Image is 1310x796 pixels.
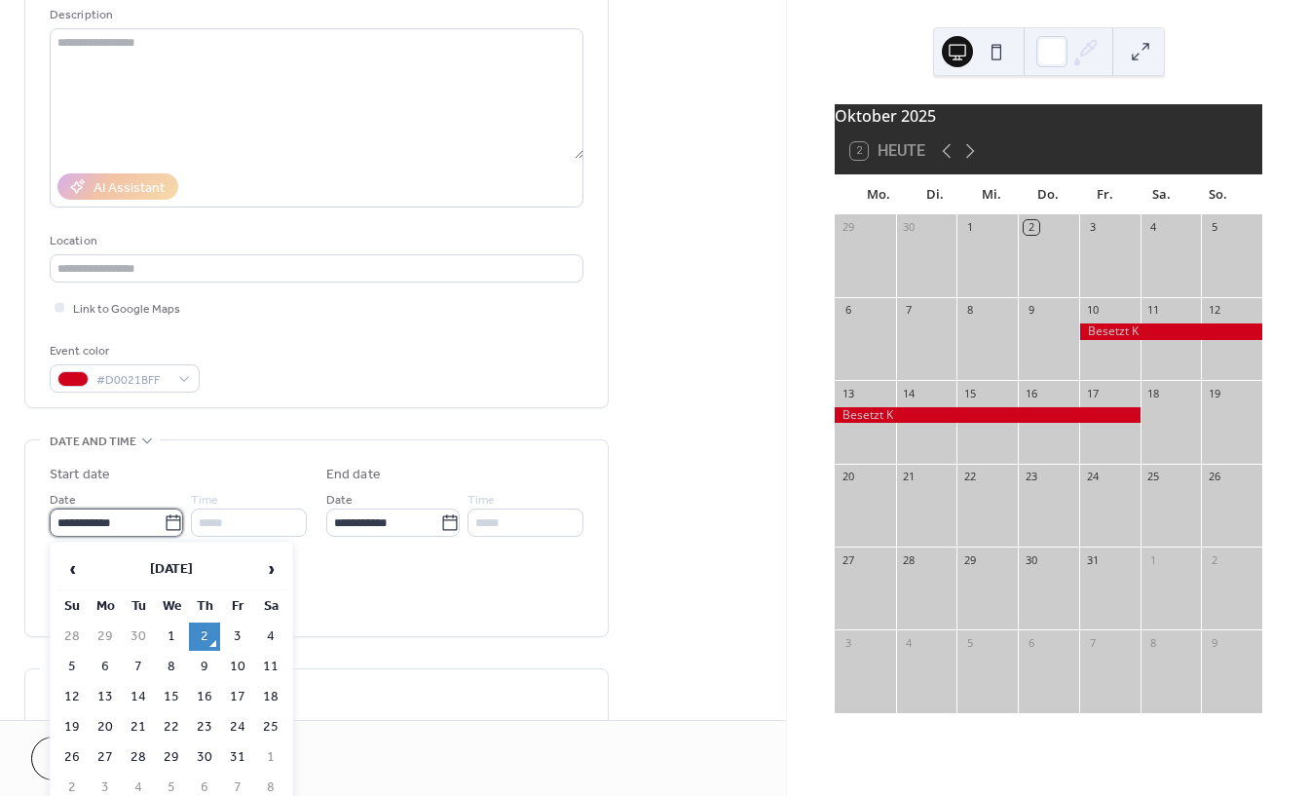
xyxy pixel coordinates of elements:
div: Do. [1020,175,1076,214]
div: 1 [962,220,977,235]
div: Mi. [963,175,1020,214]
div: 23 [1024,470,1038,484]
td: 18 [255,683,286,711]
td: 17 [222,683,253,711]
td: 7 [123,653,154,681]
div: Fr. [1077,175,1134,214]
span: Time [191,490,218,511]
div: 8 [962,303,977,318]
td: 26 [56,743,88,772]
div: 12 [1207,303,1221,318]
span: ‹ [57,550,87,588]
td: 14 [123,683,154,711]
td: 24 [222,713,253,741]
th: Th [189,592,220,621]
td: 16 [189,683,220,711]
div: End date [326,465,381,485]
span: #D0021BFF [96,370,168,391]
div: 30 [902,220,917,235]
div: 14 [902,386,917,400]
td: 10 [222,653,253,681]
div: 26 [1207,470,1221,484]
div: 15 [962,386,977,400]
span: Date [326,490,353,511]
span: Time [468,490,495,511]
div: 13 [841,386,855,400]
th: Tu [123,592,154,621]
div: Location [50,231,580,251]
td: 28 [56,623,88,651]
div: 3 [1085,220,1100,235]
td: 22 [156,713,187,741]
td: 3 [222,623,253,651]
div: 5 [1207,220,1221,235]
td: 28 [123,743,154,772]
div: 6 [1024,635,1038,650]
th: Sa [255,592,286,621]
td: 11 [255,653,286,681]
div: Besetzt K [835,407,1141,424]
div: 18 [1146,386,1161,400]
div: 11 [1146,303,1161,318]
td: 5 [56,653,88,681]
div: 7 [1085,635,1100,650]
div: 17 [1085,386,1100,400]
td: 19 [56,713,88,741]
div: 8 [1146,635,1161,650]
div: 9 [1207,635,1221,650]
th: We [156,592,187,621]
td: 21 [123,713,154,741]
div: 22 [962,470,977,484]
span: › [256,550,285,588]
td: 2 [189,623,220,651]
div: 27 [841,552,855,567]
div: 29 [841,220,855,235]
td: 31 [222,743,253,772]
td: 1 [255,743,286,772]
div: 20 [841,470,855,484]
td: 30 [189,743,220,772]
td: 20 [90,713,121,741]
div: 28 [902,552,917,567]
th: Mo [90,592,121,621]
div: Description [50,5,580,25]
td: 29 [90,623,121,651]
div: 7 [902,303,917,318]
div: So. [1190,175,1247,214]
td: 6 [90,653,121,681]
td: 4 [255,623,286,651]
div: 3 [841,635,855,650]
div: Event color [50,341,196,361]
div: Sa. [1134,175,1190,214]
td: 1 [156,623,187,651]
div: 19 [1207,386,1221,400]
div: 6 [841,303,855,318]
button: Cancel [31,737,151,780]
div: 30 [1024,552,1038,567]
div: Start date [50,465,110,485]
div: Oktober 2025 [835,104,1262,128]
th: [DATE] [90,549,253,590]
td: 25 [255,713,286,741]
span: Link to Google Maps [73,299,180,320]
div: 10 [1085,303,1100,318]
div: 24 [1085,470,1100,484]
div: 1 [1146,552,1161,567]
td: 30 [123,623,154,651]
span: Date [50,490,76,511]
div: Besetzt K [1079,323,1262,340]
div: 25 [1146,470,1161,484]
div: Di. [907,175,963,214]
div: 21 [902,470,917,484]
div: 29 [962,552,977,567]
div: 31 [1085,552,1100,567]
div: 4 [1146,220,1161,235]
div: Mo. [850,175,907,214]
span: Date and time [50,432,136,452]
td: 23 [189,713,220,741]
div: 2 [1207,552,1221,567]
div: 4 [902,635,917,650]
th: Su [56,592,88,621]
div: 2 [1024,220,1038,235]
